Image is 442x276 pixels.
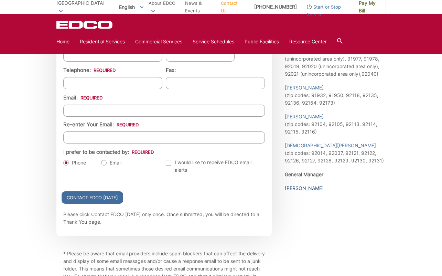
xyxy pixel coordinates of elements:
a: Public Facilities [245,38,279,45]
label: Phone [63,159,86,166]
label: Email [101,159,121,166]
a: Resource Center [289,38,327,45]
a: [PERSON_NAME] [285,113,324,120]
label: I prefer to be contacted by: [63,149,154,155]
a: Service Schedules [193,38,234,45]
p: (zip codes: 91932, 91950, 92118, 92135, 92136, 92154, 92173) [285,84,386,107]
a: Residential Services [80,38,125,45]
label: I would like to receive EDCO email alerts [166,159,265,174]
label: Re-enter Your Email: [63,121,139,128]
p: Please click Contact EDCO [DATE] only once. Once submitted, you will be directed to a Thank You p... [63,211,265,226]
a: [PERSON_NAME] [285,84,324,92]
b: General Manager [285,171,323,177]
p: (zip codes: 92014, 92037, 92121, 92122, 92126, 92127, 92128, 92129, 92130, 92131) [285,142,386,164]
p: (zip codes: 92104, 92105, 92113, 92114, 92115, 92116) [285,113,386,136]
a: [DEMOGRAPHIC_DATA][PERSON_NAME] [285,142,376,149]
span: English [114,1,149,13]
label: Email: [63,95,103,101]
p: (zip codes: 91901, 91902, 91935, 91941 (unincorporated area only), 91977, 91978, 92019, 92020 (un... [285,40,386,78]
label: Fax: [166,67,176,73]
label: Telephone: [63,67,116,73]
a: Commercial Services [135,38,182,45]
a: EDCD logo. Return to the homepage. [56,21,114,29]
a: Home [56,38,69,45]
input: Contact EDCO [DATE] [62,191,123,204]
a: [PERSON_NAME] [285,184,324,192]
